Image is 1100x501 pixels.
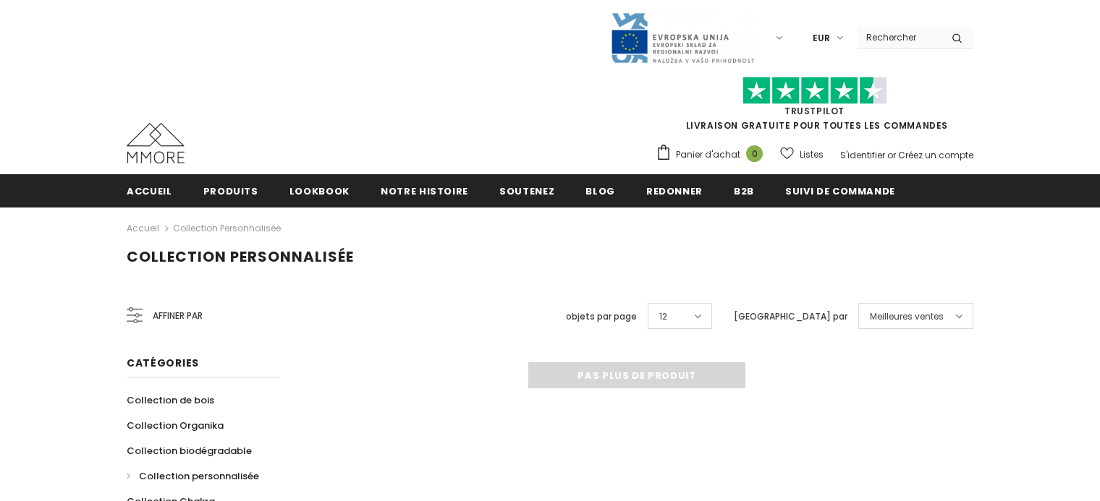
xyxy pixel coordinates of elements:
[785,184,895,198] span: Suivi de commande
[153,308,203,324] span: Affiner par
[499,174,554,207] a: soutenez
[659,309,667,324] span: 12
[381,174,468,207] a: Notre histoire
[870,309,944,324] span: Meilleures ventes
[127,184,172,198] span: Accueil
[127,463,259,489] a: Collection personnalisée
[887,149,896,161] span: or
[127,393,214,407] span: Collection de bois
[127,413,224,438] a: Collection Organika
[585,184,615,198] span: Blog
[800,147,824,162] span: Listes
[610,31,755,43] a: Javni Razpis
[203,184,258,198] span: Produits
[127,438,252,463] a: Collection biodégradable
[173,222,281,234] a: Collection personnalisée
[127,356,199,370] span: Catégories
[499,184,554,198] span: soutenez
[656,83,973,132] span: LIVRAISON GRATUITE POUR TOUTES LES COMMANDES
[203,174,258,207] a: Produits
[656,144,770,166] a: Panier d'achat 0
[734,174,754,207] a: B2B
[127,419,224,432] span: Collection Organika
[742,77,887,105] img: Faites confiance aux étoiles pilotes
[784,105,845,117] a: TrustPilot
[127,174,172,207] a: Accueil
[780,142,824,167] a: Listes
[289,174,350,207] a: Lookbook
[127,247,354,267] span: Collection personnalisée
[898,149,973,161] a: Créez un compte
[585,174,615,207] a: Blog
[785,174,895,207] a: Suivi de commande
[746,145,763,162] span: 0
[127,220,159,237] a: Accueil
[813,31,830,46] span: EUR
[610,12,755,64] img: Javni Razpis
[381,184,468,198] span: Notre histoire
[289,184,350,198] span: Lookbook
[127,444,252,458] span: Collection biodégradable
[676,147,740,162] span: Panier d'achat
[734,309,847,324] label: [GEOGRAPHIC_DATA] par
[139,469,259,483] span: Collection personnalisée
[734,184,754,198] span: B2B
[646,184,703,198] span: Redonner
[858,27,941,48] input: Search Site
[127,123,185,163] img: Cas MMORE
[566,309,637,324] label: objets par page
[840,149,885,161] a: S'identifier
[646,174,703,207] a: Redonner
[127,387,214,413] a: Collection de bois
